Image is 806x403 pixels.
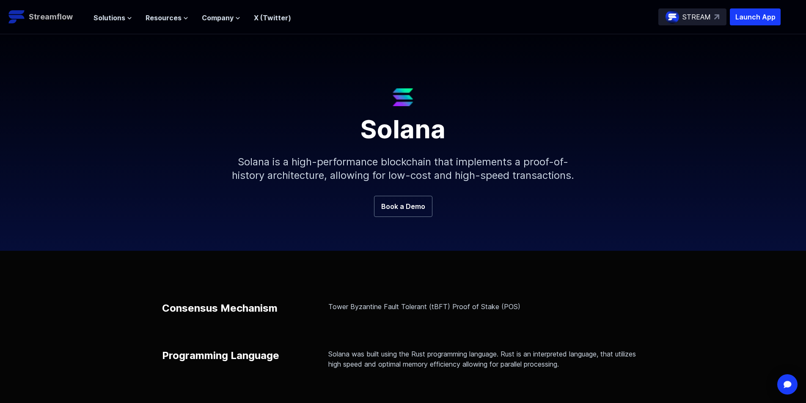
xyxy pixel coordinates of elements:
img: streamflow-logo-circle.png [666,10,679,24]
p: Consensus Mechanism [162,302,278,315]
img: Streamflow Logo [8,8,25,25]
a: X (Twitter) [254,14,291,22]
span: Company [202,13,234,23]
div: Open Intercom Messenger [777,374,798,395]
p: Tower Byzantine Fault Tolerant (tBFT) Proof of Stake (POS) [328,302,644,312]
button: Resources [146,13,188,23]
img: Solana [393,88,413,106]
span: Resources [146,13,182,23]
p: Streamflow [29,11,73,23]
h1: Solana [200,106,606,142]
a: Book a Demo [374,196,432,217]
p: Solana was built using the Rust programming language. Rust is an interpreted language, that utili... [328,349,644,369]
a: STREAM [658,8,726,25]
button: Launch App [730,8,781,25]
button: Solutions [94,13,132,23]
span: Solutions [94,13,125,23]
p: Programming Language [162,349,279,362]
img: top-right-arrow.svg [714,14,719,19]
a: Streamflow [8,8,85,25]
button: Company [202,13,240,23]
p: STREAM [682,12,711,22]
p: Solana is a high-performance blockchain that implements a proof-of-history architecture, allowing... [221,142,585,196]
